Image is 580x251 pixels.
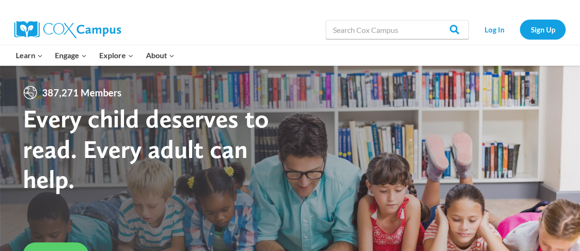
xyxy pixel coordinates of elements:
[16,49,43,62] span: Learn
[38,85,125,100] span: 387,271 Members
[146,49,175,62] span: About
[326,20,469,39] input: Search Cox Campus
[474,20,515,39] a: Log In
[10,45,180,65] nav: Primary Navigation
[55,49,87,62] span: Engage
[520,20,566,39] a: Sign Up
[474,20,566,39] nav: Secondary Navigation
[23,103,269,194] strong: Every child deserves to read. Every adult can help.
[14,21,121,38] img: Cox Campus
[99,49,134,62] span: Explore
